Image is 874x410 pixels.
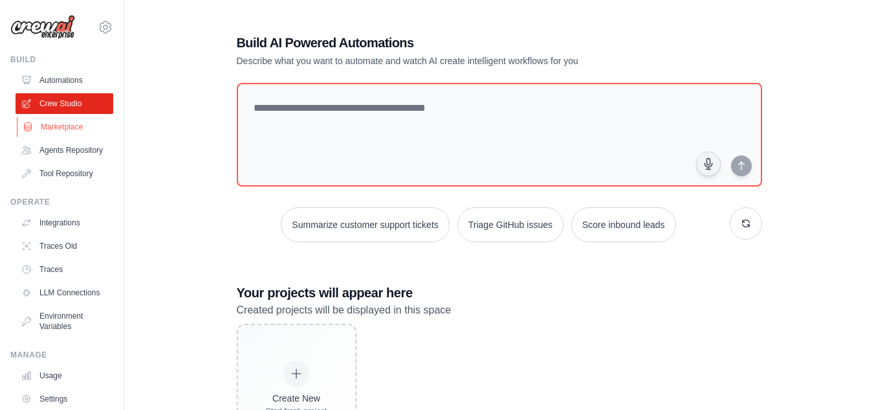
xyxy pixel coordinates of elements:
[16,389,113,409] a: Settings
[730,207,762,240] button: Get new suggestions
[16,236,113,256] a: Traces Old
[281,207,449,242] button: Summarize customer support tickets
[266,392,327,405] div: Create New
[17,117,115,137] a: Marketplace
[16,70,113,91] a: Automations
[16,259,113,280] a: Traces
[237,54,672,67] p: Describe what you want to automate and watch AI create intelligent workflows for you
[16,140,113,161] a: Agents Repository
[237,284,762,302] h3: Your projects will appear here
[10,197,113,207] div: Operate
[457,207,563,242] button: Triage GitHub issues
[10,54,113,65] div: Build
[16,282,113,303] a: LLM Connections
[16,93,113,114] a: Crew Studio
[10,350,113,360] div: Manage
[16,365,113,386] a: Usage
[16,212,113,233] a: Integrations
[571,207,676,242] button: Score inbound leads
[809,348,874,410] iframe: Chat Widget
[696,152,721,176] button: Click to speak your automation idea
[16,163,113,184] a: Tool Repository
[16,306,113,337] a: Environment Variables
[237,302,762,319] p: Created projects will be displayed in this space
[237,34,672,52] h1: Build AI Powered Automations
[10,15,75,40] img: Logo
